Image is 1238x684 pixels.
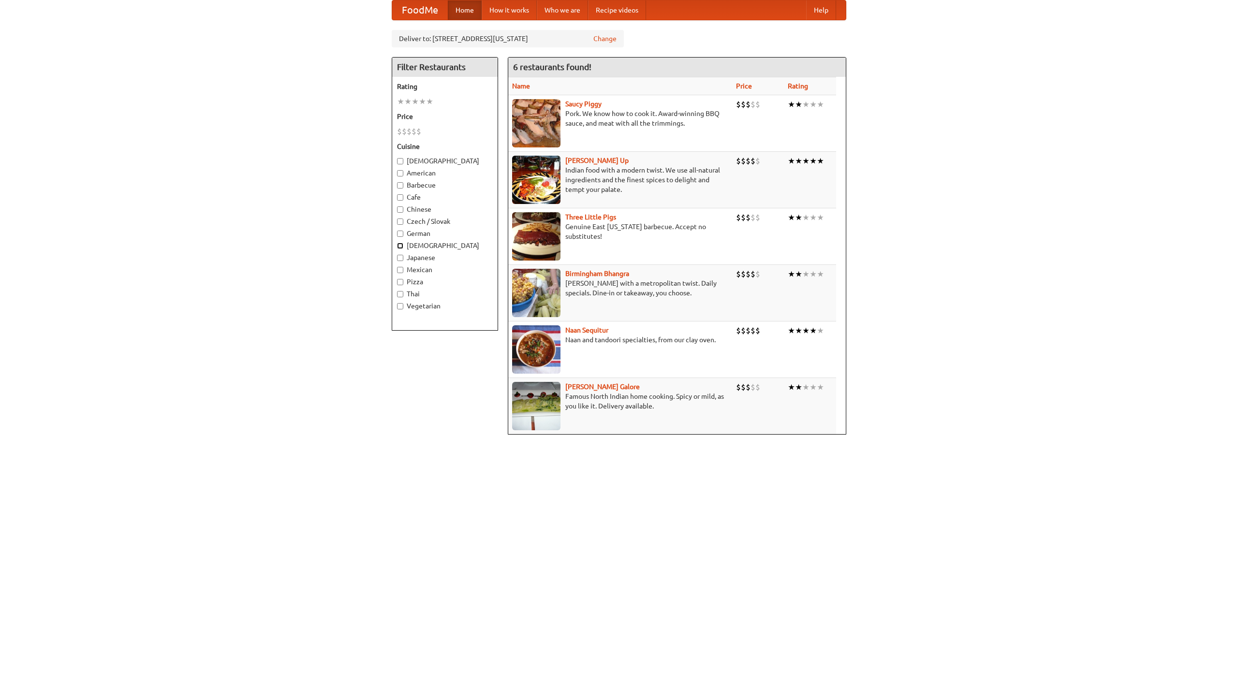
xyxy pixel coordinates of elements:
[412,126,416,137] li: $
[397,217,493,226] label: Czech / Slovak
[513,62,591,72] ng-pluralize: 6 restaurants found!
[741,269,746,279] li: $
[412,96,419,107] li: ★
[736,212,741,223] li: $
[736,269,741,279] li: $
[397,168,493,178] label: American
[397,194,403,201] input: Cafe
[397,279,403,285] input: Pizza
[817,325,824,336] li: ★
[788,212,795,223] li: ★
[795,325,802,336] li: ★
[565,326,608,334] a: Naan Sequitur
[512,269,560,317] img: bhangra.jpg
[755,325,760,336] li: $
[802,212,810,223] li: ★
[397,170,403,176] input: American
[795,99,802,110] li: ★
[746,212,751,223] li: $
[397,142,493,151] h5: Cuisine
[817,212,824,223] li: ★
[736,382,741,393] li: $
[397,267,403,273] input: Mexican
[397,253,493,262] label: Japanese
[512,392,728,411] p: Famous North Indian home cooking. Spicy or mild, as you like it. Delivery available.
[593,34,617,44] a: Change
[795,156,802,166] li: ★
[397,206,403,213] input: Chinese
[397,229,493,238] label: German
[402,126,407,137] li: $
[741,99,746,110] li: $
[795,382,802,393] li: ★
[512,109,728,128] p: Pork. We know how to cook it. Award-winning BBQ sauce, and meat with all the trimmings.
[788,325,795,336] li: ★
[397,126,402,137] li: $
[397,158,403,164] input: [DEMOGRAPHIC_DATA]
[397,243,403,249] input: [DEMOGRAPHIC_DATA]
[512,99,560,147] img: saucy.jpg
[751,269,755,279] li: $
[806,0,836,20] a: Help
[741,382,746,393] li: $
[404,96,412,107] li: ★
[397,82,493,91] h5: Rating
[802,325,810,336] li: ★
[736,99,741,110] li: $
[751,99,755,110] li: $
[512,325,560,374] img: naansequitur.jpg
[397,277,493,287] label: Pizza
[397,96,404,107] li: ★
[565,100,602,108] a: Saucy Piggy
[746,99,751,110] li: $
[397,291,403,297] input: Thai
[482,0,537,20] a: How it works
[810,156,817,166] li: ★
[512,335,728,345] p: Naan and tandoori specialties, from our clay oven.
[817,382,824,393] li: ★
[736,82,752,90] a: Price
[397,192,493,202] label: Cafe
[741,325,746,336] li: $
[392,30,624,47] div: Deliver to: [STREET_ADDRESS][US_STATE]
[741,212,746,223] li: $
[788,269,795,279] li: ★
[397,301,493,311] label: Vegetarian
[397,112,493,121] h5: Price
[810,99,817,110] li: ★
[802,269,810,279] li: ★
[512,156,560,204] img: curryup.jpg
[817,156,824,166] li: ★
[397,182,403,189] input: Barbecue
[448,0,482,20] a: Home
[788,99,795,110] li: ★
[751,325,755,336] li: $
[565,157,629,164] b: [PERSON_NAME] Up
[397,204,493,214] label: Chinese
[755,99,760,110] li: $
[565,383,640,391] a: [PERSON_NAME] Galore
[736,156,741,166] li: $
[397,180,493,190] label: Barbecue
[565,270,629,277] b: Birmingham Bhangra
[741,156,746,166] li: $
[751,212,755,223] li: $
[537,0,588,20] a: Who we are
[397,241,493,250] label: [DEMOGRAPHIC_DATA]
[512,222,728,241] p: Genuine East [US_STATE] barbecue. Accept no substitutes!
[392,0,448,20] a: FoodMe
[397,265,493,275] label: Mexican
[746,382,751,393] li: $
[746,269,751,279] li: $
[565,213,616,221] b: Three Little Pigs
[810,382,817,393] li: ★
[751,382,755,393] li: $
[755,212,760,223] li: $
[397,231,403,237] input: German
[810,269,817,279] li: ★
[755,156,760,166] li: $
[736,325,741,336] li: $
[419,96,426,107] li: ★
